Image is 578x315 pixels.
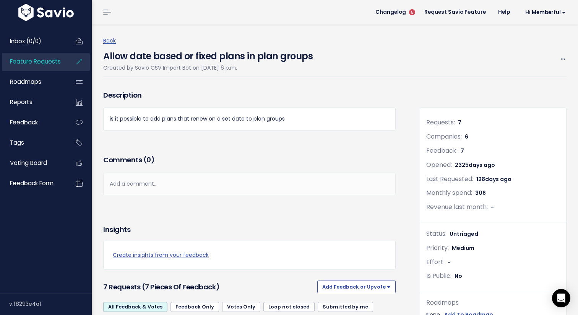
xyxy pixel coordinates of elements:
a: Help [492,7,516,18]
a: Create insights from your feedback [113,250,386,260]
span: - [491,203,494,211]
img: logo-white.9d6f32f41409.svg [16,4,76,21]
h3: Description [103,90,396,101]
span: Inbox (0/0) [10,37,41,45]
a: Feature Requests [2,53,63,70]
a: Tags [2,134,63,152]
div: Open Intercom Messenger [552,289,570,307]
span: 306 [475,189,486,197]
span: 6 [465,133,468,140]
a: Votes Only [222,302,260,312]
span: Hi Memberful [525,10,566,15]
span: Status: [426,229,446,238]
span: Tags [10,139,24,147]
div: Roadmaps [426,297,560,308]
span: Requests: [426,118,455,127]
p: is it possible to add plans that renew on a set date to plan groups [110,114,389,124]
h3: 7 Requests (7 pieces of Feedback) [103,282,314,292]
span: Feedback form [10,179,54,187]
span: 7 [461,147,464,155]
span: Effort: [426,258,445,266]
span: 128 [476,175,511,183]
a: Submitted by me [318,302,373,312]
span: Revenue last month: [426,202,488,211]
span: Feature Requests [10,57,61,65]
a: All Feedback & Votes [103,302,167,312]
span: 2325 [455,161,495,169]
a: Reports [2,93,63,111]
span: Medium [452,244,474,252]
a: Hi Memberful [516,7,572,18]
span: Priority: [426,243,449,252]
span: Voting Board [10,159,47,167]
div: v.f8293e4a1 [9,294,92,314]
span: 5 [409,9,415,15]
a: Feedback Only [170,302,219,312]
span: Created by Savio CSV Import Bot on [DATE] 6 p.m. [103,64,237,72]
span: Changelog [375,10,406,15]
span: Reports [10,98,32,106]
a: Feedback form [2,175,63,192]
a: Inbox (0/0) [2,33,63,50]
a: Request Savio Feature [418,7,492,18]
a: Voting Board [2,154,63,172]
span: Is Public: [426,271,451,280]
span: Untriaged [450,230,478,238]
a: Feedback [2,114,63,131]
a: Back [103,37,116,44]
h3: Insights [103,224,130,235]
span: Feedback [10,118,38,126]
button: Add Feedback or Upvote [317,281,396,293]
span: Last Requested: [426,175,473,183]
a: Roadmaps [2,73,63,91]
span: 0 [146,155,151,165]
span: Opened: [426,160,452,169]
span: Feedback: [426,146,458,155]
div: Add a comment... [103,173,396,195]
a: Loop not closed [263,302,315,312]
span: Monthly spend: [426,188,472,197]
span: days ago [469,161,495,169]
span: - [448,258,451,266]
h3: Comments ( ) [103,155,396,165]
h4: Allow date based or fixed plans in plan groups [103,46,313,63]
span: 7 [458,119,461,126]
span: Companies: [426,132,462,141]
span: Roadmaps [10,78,41,86]
span: days ago [485,175,511,183]
span: No [455,272,462,280]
